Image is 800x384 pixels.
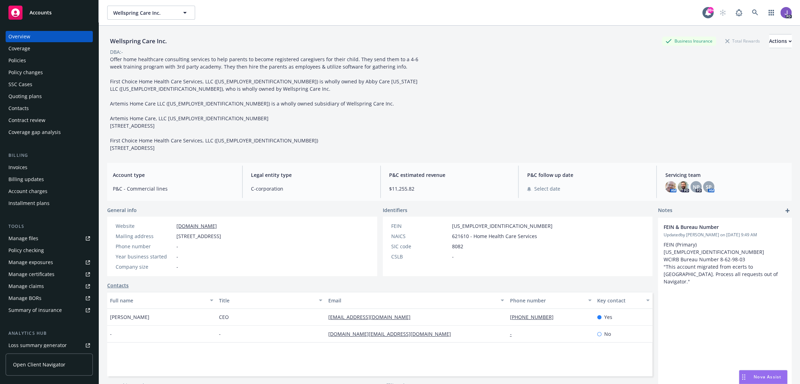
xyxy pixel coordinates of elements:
[6,269,93,280] a: Manage certificates
[658,218,792,291] div: FEIN & Bureau NumberUpdatedby [PERSON_NAME] on [DATE] 9:49 AMFEIN (Primary) [US_EMPLOYER_IDENTIFI...
[8,269,54,280] div: Manage certificates
[8,174,44,185] div: Billing updates
[6,67,93,78] a: Policy changes
[176,243,178,250] span: -
[107,206,137,214] span: General info
[8,305,62,316] div: Summary of insurance
[8,55,26,66] div: Policies
[6,3,93,23] a: Accounts
[219,297,315,304] div: Title
[6,174,93,185] a: Billing updates
[8,67,43,78] div: Policy changes
[510,331,517,337] a: -
[769,34,792,48] button: Actions
[107,292,216,309] button: Full name
[6,293,93,304] a: Manage BORs
[328,314,416,320] a: [EMAIL_ADDRESS][DOMAIN_NAME]
[8,198,50,209] div: Installment plans
[6,43,93,54] a: Coverage
[739,370,748,384] div: Drag to move
[6,31,93,42] a: Overview
[8,162,27,173] div: Invoices
[510,297,583,304] div: Phone number
[113,9,174,17] span: Wellspring Care Inc.
[8,233,38,244] div: Manage files
[116,253,174,260] div: Year business started
[662,37,716,45] div: Business Insurance
[6,55,93,66] a: Policies
[6,233,93,244] a: Manage files
[219,313,229,321] span: CEO
[113,171,234,179] span: Account type
[110,330,112,338] span: -
[110,297,206,304] div: Full name
[8,115,45,126] div: Contract review
[13,361,65,368] span: Open Client Navigator
[692,183,699,191] span: NP
[678,181,689,192] img: photo
[665,171,786,179] span: Servicing team
[716,6,730,20] a: Start snowing
[110,48,123,56] div: DBA: -
[8,91,42,102] div: Quoting plans
[722,37,763,45] div: Total Rewards
[6,186,93,197] a: Account charges
[6,281,93,292] a: Manage claims
[597,297,642,304] div: Key contact
[251,171,372,179] span: Legal entity type
[110,313,149,321] span: [PERSON_NAME]
[6,245,93,256] a: Policy checking
[707,7,714,13] div: 99+
[6,115,93,126] a: Contract review
[176,232,221,240] span: [STREET_ADDRESS]
[8,281,44,292] div: Manage claims
[116,243,174,250] div: Phone number
[176,223,217,229] a: [DOMAIN_NAME]
[665,181,676,192] img: photo
[6,103,93,114] a: Contacts
[176,263,178,270] span: -
[107,282,129,289] a: Contacts
[6,127,93,138] a: Coverage gap analysis
[748,6,762,20] a: Search
[664,223,768,231] span: FEIN & Bureau Number
[328,297,496,304] div: Email
[383,206,407,214] span: Identifiers
[110,56,420,151] span: Offer home healthcare consulting services to help parents to become registered caregivers for the...
[8,340,67,351] div: Loss summary generator
[8,43,30,54] div: Coverage
[6,152,93,159] div: Billing
[452,232,537,240] span: 621610 - Home Health Care Services
[391,243,449,250] div: SIC code
[216,292,325,309] button: Title
[6,340,93,351] a: Loss summary generator
[8,186,47,197] div: Account charges
[6,257,93,268] a: Manage exposures
[754,374,781,380] span: Nova Assist
[732,6,746,20] a: Report a Bug
[8,257,53,268] div: Manage exposures
[664,232,786,238] span: Updated by [PERSON_NAME] on [DATE] 9:49 AM
[664,241,786,285] p: FEIN (Primary) [US_EMPLOYER_IDENTIFICATION_NUMBER] WCIRB Bureau Number 8-62-98-03 "This account m...
[658,206,672,215] span: Notes
[780,7,792,18] img: photo
[452,253,454,260] span: -
[219,330,221,338] span: -
[6,79,93,90] a: SSC Cases
[604,330,611,338] span: No
[116,263,174,270] div: Company size
[452,243,463,250] span: 8082
[739,370,787,384] button: Nova Assist
[452,222,553,230] span: [US_EMPLOYER_IDENTIFICATION_NUMBER]
[8,293,41,304] div: Manage BORs
[534,185,560,192] span: Select date
[6,330,93,337] div: Analytics hub
[507,292,594,309] button: Phone number
[6,162,93,173] a: Invoices
[107,37,170,46] div: Wellspring Care Inc.
[8,31,30,42] div: Overview
[604,313,612,321] span: Yes
[6,223,93,230] div: Tools
[527,171,648,179] span: P&C follow up date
